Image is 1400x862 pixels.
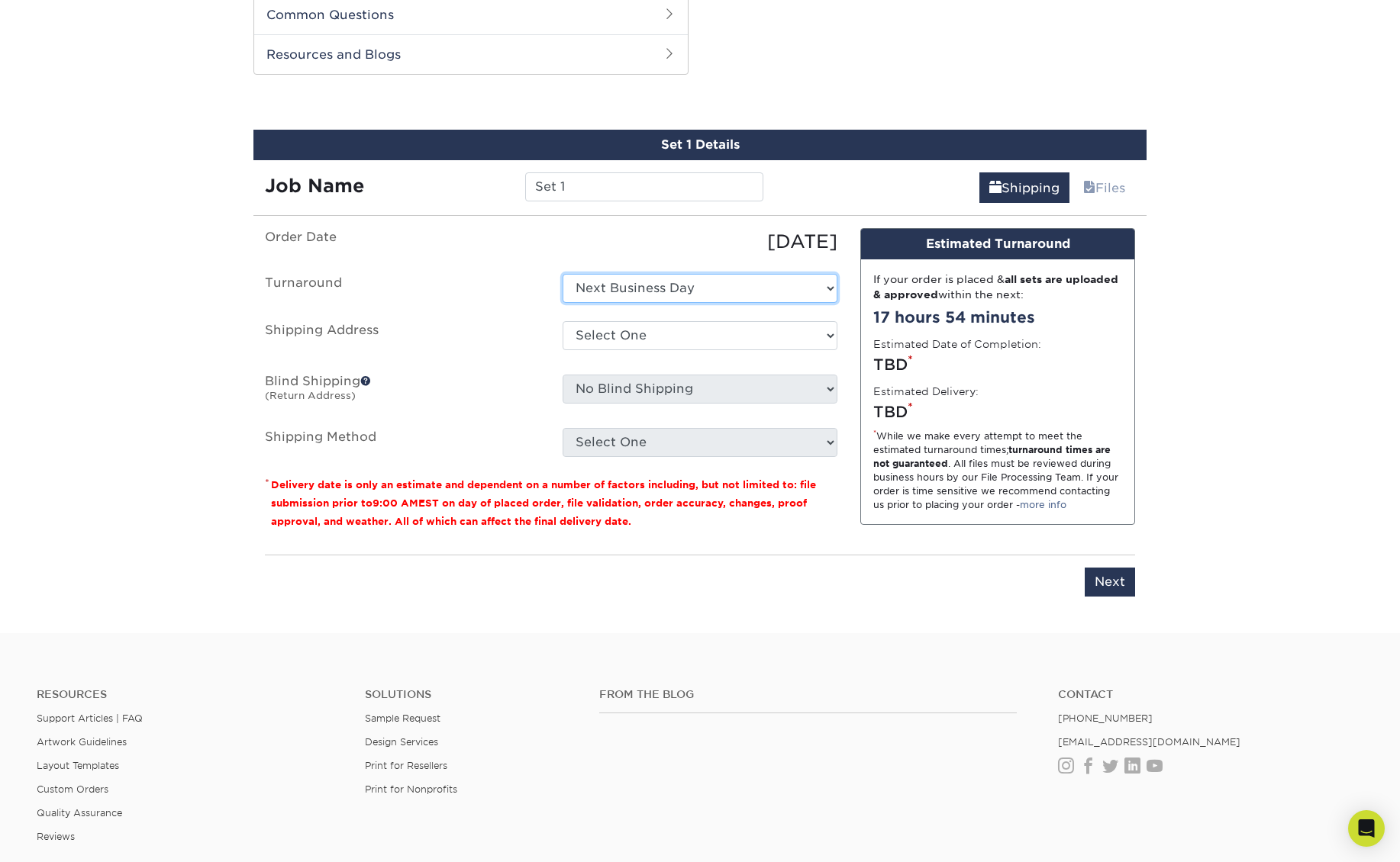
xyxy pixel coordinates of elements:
[873,272,1122,303] div: If your order is placed & within the next:
[1348,810,1385,847] div: Open Intercom Messenger
[525,172,763,201] input: Enter a job name
[365,736,438,748] a: Design Services
[37,688,342,701] h4: Resources
[365,783,457,795] a: Print for Nonprofits
[1058,736,1240,748] a: [EMAIL_ADDRESS][DOMAIN_NAME]
[253,130,1147,160] div: Set 1 Details
[37,712,143,724] a: Support Articles | FAQ
[37,783,108,795] a: Custom Orders
[253,428,551,457] label: Shipping Method
[1058,688,1363,701] a: Contact
[1020,499,1066,510] a: more info
[37,736,127,748] a: Artwork Guidelines
[365,760,447,771] a: Print for Resellers
[253,274,551,303] label: Turnaround
[989,181,1002,195] span: shipping
[1073,172,1135,203] a: Files
[37,760,119,771] a: Layout Templates
[873,306,1122,329] div: 17 hours 54 minutes
[265,175,364,197] strong: Job Name
[873,429,1122,512] div: While we make every attempt to meet the estimated turnaround times; . All files must be reviewed ...
[873,444,1111,469] strong: turnaround times are not guaranteed
[253,375,551,410] label: Blind Shipping
[979,172,1069,203] a: Shipping
[253,228,551,256] label: Order Date
[599,688,1018,701] h4: From the Blog
[271,479,816,527] small: Delivery date is only an estimate and dependent on a number of factors including, but not limited...
[365,688,576,701] h4: Solutions
[861,229,1134,259] div: Estimated Turnaround
[873,384,979,399] label: Estimated Delivery:
[873,336,1041,352] label: Estimated Date of Completion:
[873,353,1122,376] div: TBD
[253,321,551,356] label: Shipping Address
[1085,568,1135,597] input: Next
[1058,712,1153,724] a: [PHONE_NUMBER]
[365,712,440,724] a: Sample Request
[1083,181,1095,195] span: files
[254,34,688,74] h2: Resources and Blogs
[373,497,418,509] span: 9:00 AM
[265,390,356,401] small: (Return Address)
[551,228,849,256] div: [DATE]
[873,400,1122,423] div: TBD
